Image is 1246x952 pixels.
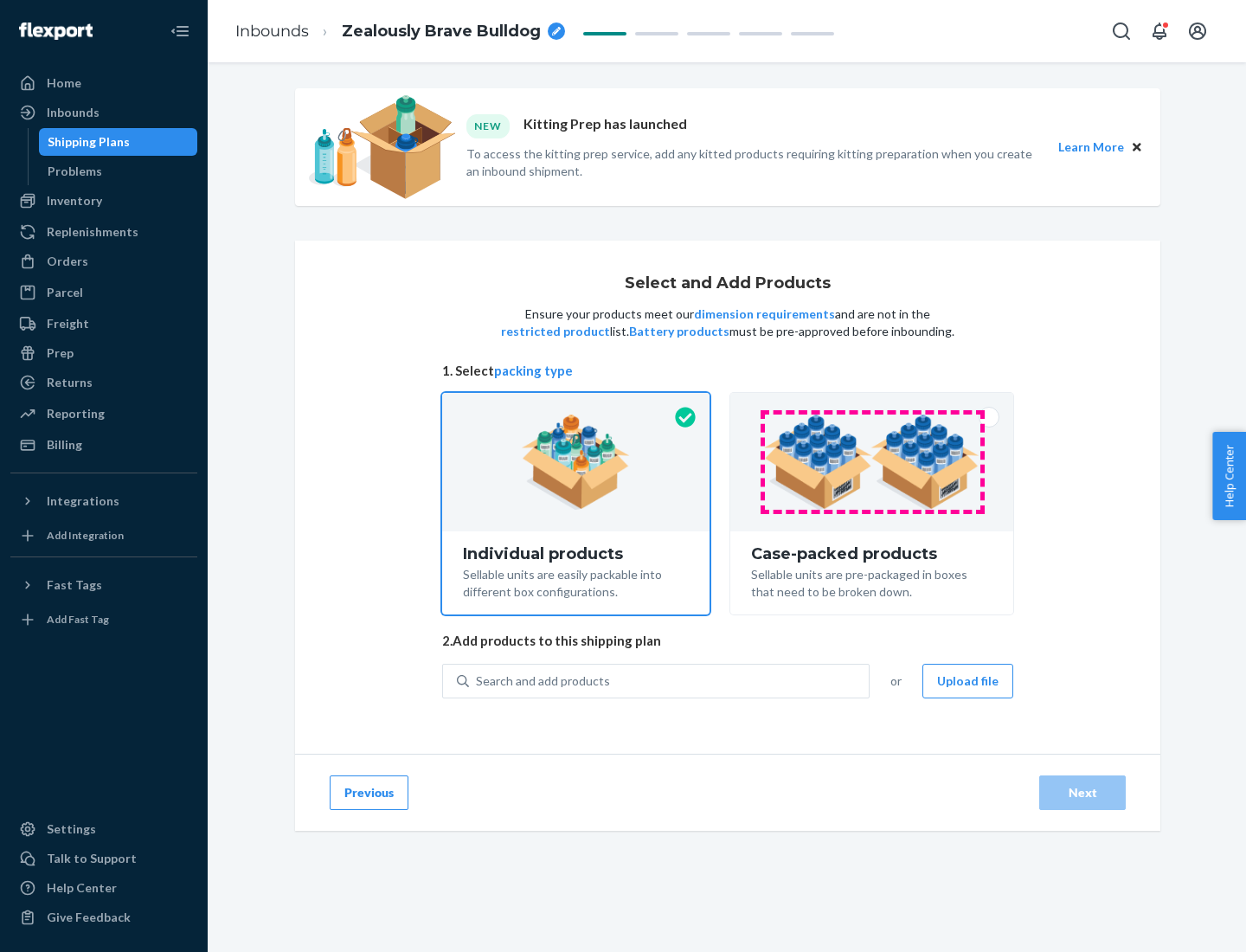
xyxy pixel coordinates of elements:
div: Orders [47,253,88,270]
div: Inventory [47,192,102,209]
a: Prep [10,339,197,367]
a: Help Center [10,874,197,902]
div: Search and add products [476,672,610,690]
div: Shipping Plans [48,133,130,151]
ol: breadcrumbs [222,6,579,57]
button: packing type [494,362,573,380]
div: Inbounds [47,104,100,121]
a: Shipping Plans [39,128,198,156]
div: Reporting [47,405,105,422]
div: Next [1054,784,1111,801]
button: Fast Tags [10,571,197,599]
button: restricted product [501,323,610,340]
button: Open Search Box [1104,14,1139,48]
div: Replenishments [47,223,138,241]
div: Billing [47,436,82,453]
a: Replenishments [10,218,197,246]
div: Sellable units are easily packable into different box configurations. [463,563,689,601]
a: Freight [10,310,197,338]
button: Previous [330,775,408,810]
a: Parcel [10,279,197,306]
button: Upload file [922,664,1013,698]
div: Case-packed products [751,545,992,563]
a: Reporting [10,400,197,428]
h1: Select and Add Products [625,275,831,293]
img: individual-pack.facf35554cb0f1810c75b2bd6df2d64e.png [522,415,630,510]
div: Returns [47,374,93,391]
a: Problems [39,158,198,185]
div: Home [47,74,81,92]
span: Zealously Brave Bulldog [342,21,541,43]
button: Open notifications [1142,14,1177,48]
a: Returns [10,369,197,396]
button: Help Center [1212,432,1246,520]
button: Integrations [10,487,197,515]
a: Home [10,69,197,97]
div: Help Center [47,879,117,897]
div: Fast Tags [47,576,102,594]
span: 1. Select [442,362,1013,380]
button: Next [1039,775,1126,810]
button: Close Navigation [163,14,197,48]
div: Add Integration [47,528,124,543]
button: dimension requirements [694,306,835,323]
a: Settings [10,815,197,843]
img: Flexport logo [19,23,93,40]
div: Freight [47,315,89,332]
button: Close [1127,138,1146,157]
a: Inventory [10,187,197,215]
div: Give Feedback [47,909,131,926]
img: case-pack.59cecea509d18c883b923b81aeac6d0b.png [764,415,979,510]
div: Talk to Support [47,850,137,867]
div: Parcel [47,284,83,301]
span: or [890,672,902,690]
p: Ensure your products meet our and are not in the list. must be pre-approved before inbounding. [499,306,956,340]
div: Settings [47,820,96,838]
div: Problems [48,163,102,180]
button: Open account menu [1180,14,1215,48]
a: Add Fast Tag [10,606,197,634]
button: Learn More [1058,138,1124,157]
p: Kitting Prep has launched [523,114,687,138]
p: To access the kitting prep service, add any kitted products requiring kitting preparation when yo... [466,145,1043,180]
div: Add Fast Tag [47,612,109,627]
a: Talk to Support [10,845,197,872]
a: Inbounds [10,99,197,126]
div: Sellable units are pre-packaged in boxes that need to be broken down. [751,563,992,601]
a: Add Integration [10,522,197,550]
div: NEW [466,114,510,138]
span: 2. Add products to this shipping plan [442,632,1013,650]
div: Prep [47,344,74,362]
a: Billing [10,431,197,459]
a: Inbounds [235,22,309,41]
button: Battery products [629,323,729,340]
div: Individual products [463,545,689,563]
button: Give Feedback [10,904,197,931]
div: Integrations [47,492,119,510]
a: Orders [10,248,197,275]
